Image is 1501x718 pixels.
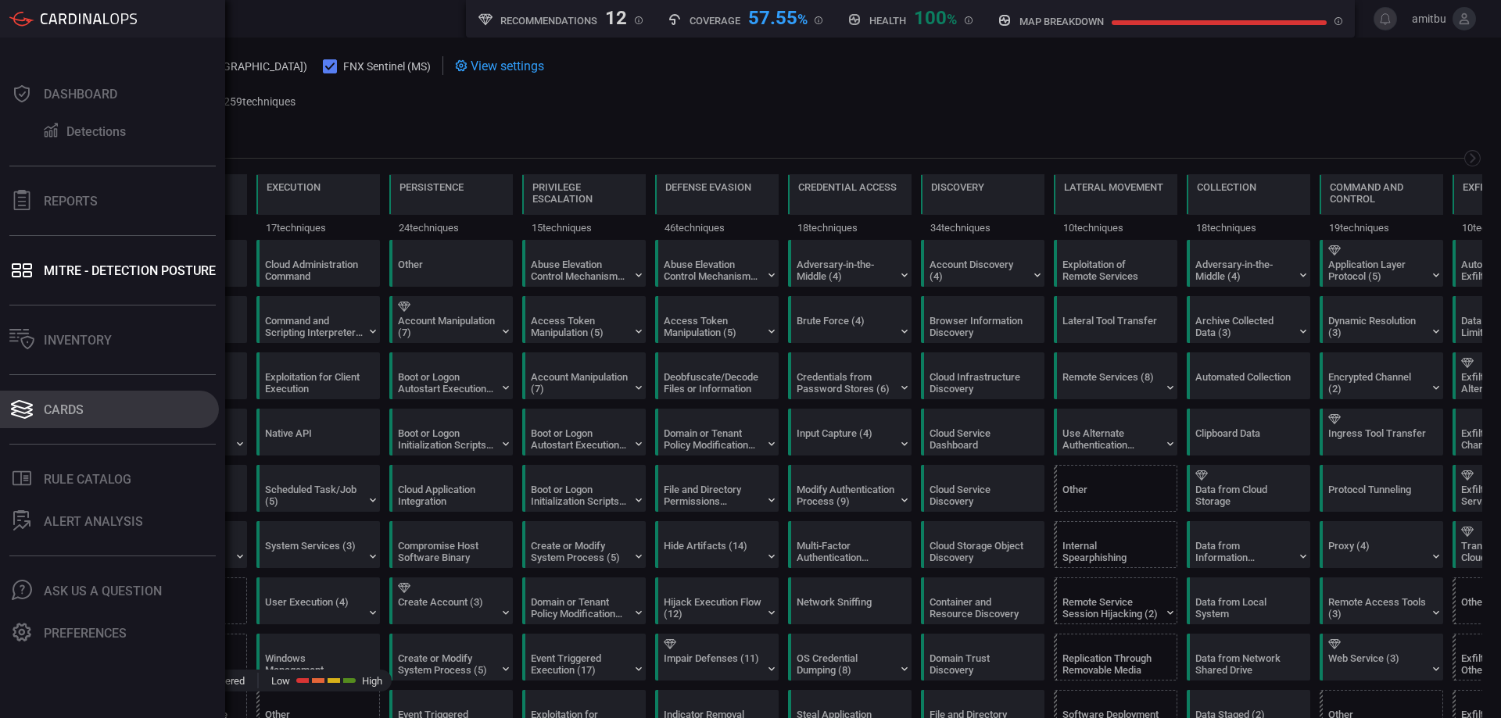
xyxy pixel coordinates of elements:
[655,352,779,399] div: T1140: Deobfuscate/Decode Files or Information
[323,58,431,73] button: FNX Sentinel (MS)
[256,465,380,512] div: T1053: Scheduled Task/Job
[664,315,761,338] div: Access Token Manipulation (5)
[256,215,380,240] div: 17 techniques
[655,296,779,343] div: T1134: Access Token Manipulation
[44,472,131,487] div: Rule Catalog
[256,409,380,455] div: T1106: Native API
[930,652,1027,676] div: Domain Trust Discovery
[664,596,761,620] div: Hijack Execution Flow (12)
[362,675,382,687] span: High
[389,634,513,680] div: T1543: Create or Modify System Process
[797,371,894,395] div: Credentials from Password Stores (6)
[690,15,740,27] h5: Coverage
[1054,634,1177,680] div: T1091: Replication Through Removable Media (Not covered)
[1403,13,1446,25] span: amitbu
[522,352,646,399] div: T1098: Account Manipulation
[1330,181,1433,205] div: Command and Control
[1195,259,1293,282] div: Adversary-in-the-Middle (4)
[471,59,544,73] span: View settings
[522,465,646,512] div: T1037: Boot or Logon Initialization Scripts
[664,484,761,507] div: File and Directory Permissions Modification (2)
[1320,352,1443,399] div: T1573: Encrypted Channel
[265,484,363,507] div: Scheduled Task/Job (5)
[398,484,496,507] div: Cloud Application Integration
[265,371,363,395] div: Exploitation for Client Execution
[1195,596,1293,620] div: Data from Local System
[389,465,513,512] div: T1671: Cloud Application Integration
[531,596,629,620] div: Domain or Tenant Policy Modification (2)
[788,215,912,240] div: 18 techniques
[271,675,290,687] span: Low
[921,521,1044,568] div: T1619: Cloud Storage Object Discovery
[1187,352,1310,399] div: T1119: Automated Collection
[124,521,247,568] div: T1078: Valid Accounts
[1195,427,1293,451] div: Clipboard Data
[389,174,513,240] div: TA0003: Persistence
[1062,371,1160,395] div: Remote Services (8)
[664,371,761,395] div: Deobfuscate/Decode Files or Information
[1328,259,1426,282] div: Application Layer Protocol (5)
[256,521,380,568] div: T1569: System Services
[256,634,380,680] div: T1047: Windows Management Instrumentation
[522,634,646,680] div: T1546: Event Triggered Execution
[399,181,464,193] div: Persistence
[124,634,247,680] div: T1659: Content Injection (Not covered)
[1320,465,1443,512] div: T1572: Protocol Tunneling
[921,352,1044,399] div: T1580: Cloud Infrastructure Discovery
[797,315,894,338] div: Brute Force (4)
[1195,315,1293,338] div: Archive Collected Data (3)
[531,427,629,451] div: Boot or Logon Autostart Execution (14)
[1062,484,1160,507] div: Other
[1054,215,1177,240] div: 10 techniques
[788,634,912,680] div: T1003: OS Credential Dumping
[124,577,247,624] div: Other (Not covered)
[398,652,496,676] div: Create or Modify System Process (5)
[1320,215,1443,240] div: 19 techniques
[44,194,98,209] div: Reports
[44,263,216,278] div: MITRE - Detection Posture
[124,465,247,512] div: T1199: Trusted Relationship
[797,540,894,563] div: Multi-Factor Authentication Request Generation
[930,259,1027,282] div: Account Discovery (4)
[788,409,912,455] div: T1056: Input Capture
[1195,484,1293,507] div: Data from Cloud Storage
[522,409,646,455] div: T1547: Boot or Logon Autostart Execution
[124,240,247,287] div: T1190: Exploit Public-Facing Application
[500,15,597,27] h5: Recommendations
[256,352,380,399] div: T1203: Exploitation for Client Execution
[66,124,126,139] div: Detections
[265,596,363,620] div: User Execution (4)
[788,521,912,568] div: T1621: Multi-Factor Authentication Request Generation
[1320,240,1443,287] div: T1071: Application Layer Protocol
[158,95,296,108] p: Showing 259 / 259 techniques
[1328,652,1426,676] div: Web Service (3)
[256,174,380,240] div: TA0002: Execution
[531,259,629,282] div: Abuse Elevation Control Mechanism (6)
[265,427,363,451] div: Native API
[398,315,496,338] div: Account Manipulation (7)
[256,577,380,624] div: T1204: User Execution
[265,315,363,338] div: Command and Scripting Interpreter (12)
[1064,181,1163,193] div: Lateral Movement
[1197,181,1256,193] div: Collection
[1019,16,1104,27] h5: map breakdown
[655,174,779,240] div: TA0005: Defense Evasion
[343,60,431,73] span: FNX Sentinel (MS)
[921,634,1044,680] div: T1482: Domain Trust Discovery
[788,296,912,343] div: T1110: Brute Force
[522,296,646,343] div: T1134: Access Token Manipulation
[265,259,363,282] div: Cloud Administration Command
[930,315,1027,338] div: Browser Information Discovery
[1187,174,1310,240] div: TA0009: Collection
[655,215,779,240] div: 46 techniques
[389,352,513,399] div: T1547: Boot or Logon Autostart Execution
[921,240,1044,287] div: T1087: Account Discovery
[655,634,779,680] div: T1562: Impair Defenses
[788,174,912,240] div: TA0006: Credential Access
[1187,296,1310,343] div: T1560: Archive Collected Data
[398,259,496,282] div: Other
[531,371,629,395] div: Account Manipulation (7)
[522,521,646,568] div: T1543: Create or Modify System Process
[1320,577,1443,624] div: T1219: Remote Access Tools
[921,174,1044,240] div: TA0007: Discovery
